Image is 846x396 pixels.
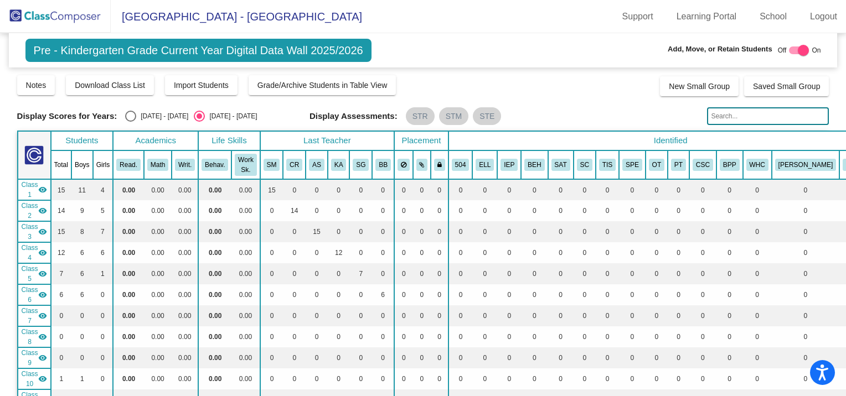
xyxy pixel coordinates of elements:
div: [DATE] - [DATE] [136,111,188,121]
td: Becky Bond - No Class Name [18,284,51,305]
td: 0 [574,242,596,263]
td: 0 [646,179,668,200]
span: Display Assessments: [309,111,398,121]
th: Courtney Raszkiewicz [283,150,306,179]
button: Grade/Archive Students in Table View [249,75,396,95]
td: 0.00 [172,221,198,242]
td: 0 [448,179,473,200]
td: 0 [596,221,619,242]
button: Writ. [175,159,195,171]
td: 6 [372,284,394,305]
td: 7 [349,263,372,284]
td: 0 [448,242,473,263]
mat-icon: visibility [38,248,47,257]
td: 0 [413,221,431,242]
td: 0 [497,284,521,305]
td: 0 [306,242,328,263]
th: Shawn Gottardi [349,150,372,179]
td: 0 [283,221,306,242]
button: BPP [720,159,740,171]
td: 15 [51,221,71,242]
td: 0 [716,242,743,263]
span: Saved Small Group [753,82,820,91]
td: 0 [260,221,283,242]
td: 6 [71,263,93,284]
td: 0 [596,200,619,221]
td: 0.00 [231,284,260,305]
td: 0.00 [172,305,198,326]
th: Girls [93,150,114,179]
th: Referred to SAT [548,150,574,179]
td: 0.00 [172,200,198,221]
th: Becky Bond [372,150,394,179]
td: 0.00 [144,242,172,263]
mat-chip: STM [439,107,469,125]
td: 0 [431,242,448,263]
button: KA [331,159,347,171]
td: 0 [349,179,372,200]
td: 0.00 [198,200,231,221]
td: Shawn Gottardi - PreK 6 [18,263,51,284]
td: 0 [372,179,394,200]
td: 0 [394,200,413,221]
td: 11 [71,179,93,200]
mat-radio-group: Select an option [125,111,257,122]
td: 0 [306,263,328,284]
td: 0.00 [198,221,231,242]
td: 0 [716,221,743,242]
mat-icon: visibility [38,206,47,215]
span: Class 5 [22,264,38,284]
button: SM [264,159,280,171]
button: AS [309,159,324,171]
a: Logout [801,8,846,25]
td: 0 [51,305,71,326]
input: Search... [707,107,829,125]
td: 0 [743,284,772,305]
td: 0 [548,200,574,221]
button: Download Class List [66,75,154,95]
td: 0 [521,200,548,221]
button: SAT [551,159,570,171]
button: Notes [17,75,55,95]
a: Learning Portal [668,8,746,25]
td: 0 [93,305,114,326]
td: 0 [689,179,716,200]
td: 0.00 [113,221,144,242]
td: 0 [772,284,839,305]
td: 0 [93,284,114,305]
span: On [812,45,821,55]
td: 0 [260,263,283,284]
td: 7 [93,221,114,242]
td: 15 [51,179,71,200]
td: 0 [372,221,394,242]
td: 0 [646,200,668,221]
td: 0 [574,179,596,200]
td: 0 [716,263,743,284]
td: 0 [472,242,497,263]
td: 0 [646,221,668,242]
th: Total [51,150,71,179]
div: [DATE] - [DATE] [205,111,257,121]
td: 0 [646,263,668,284]
td: 0 [349,242,372,263]
button: SPE [622,159,642,171]
td: 8 [71,221,93,242]
td: 0 [283,179,306,200]
td: 0 [574,284,596,305]
td: 0 [349,221,372,242]
td: 0.00 [231,305,260,326]
td: 0 [431,284,448,305]
td: Suzy Mastrantoni - No Class Name [18,179,51,200]
td: 0 [521,221,548,242]
td: 0 [689,242,716,263]
td: 0 [574,263,596,284]
td: 0 [349,200,372,221]
td: 0 [548,242,574,263]
td: 0 [394,263,413,284]
td: 0 [596,263,619,284]
td: 0.00 [113,242,144,263]
button: Saved Small Group [744,76,829,96]
button: BB [375,159,391,171]
td: 0 [497,242,521,263]
td: 0 [521,179,548,200]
